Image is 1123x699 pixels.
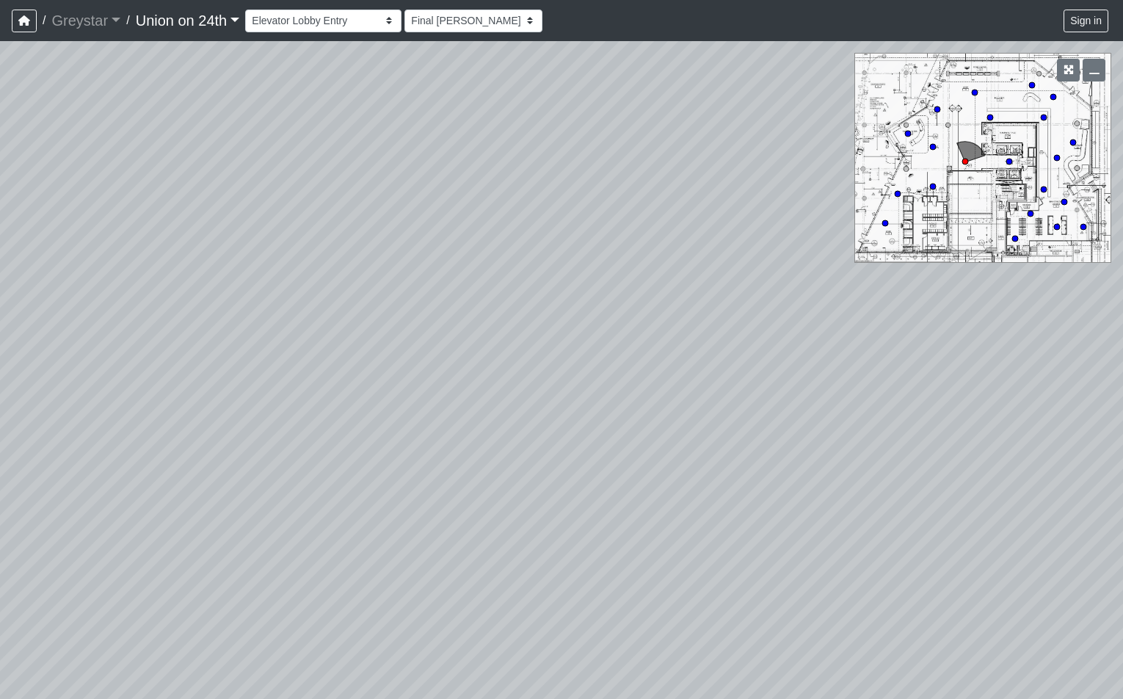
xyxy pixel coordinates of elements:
a: Union on 24th [136,6,240,35]
a: Greystar [51,6,120,35]
button: Sign in [1064,10,1108,32]
span: / [120,6,135,35]
iframe: Ybug feedback widget [11,670,102,699]
span: / [37,6,51,35]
